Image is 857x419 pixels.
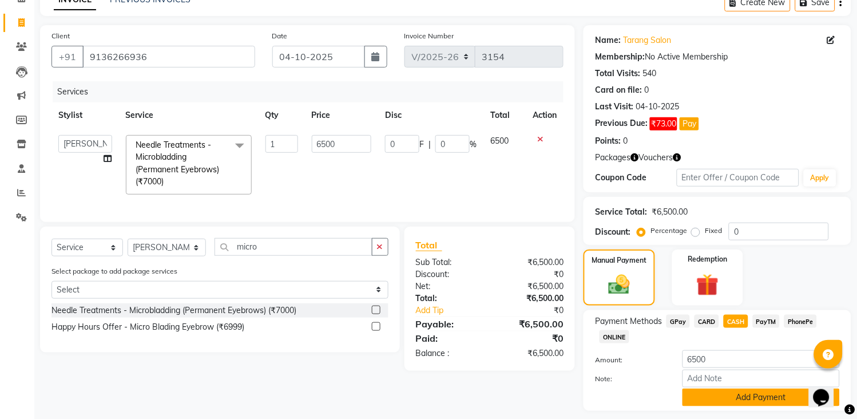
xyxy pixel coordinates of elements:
[470,139,477,151] span: %
[677,169,799,187] input: Enter Offer / Coupon Code
[600,330,629,343] span: ONLINE
[407,268,490,280] div: Discount:
[595,152,630,164] span: Packages
[595,117,648,131] div: Previous Due:
[595,34,621,46] div: Name:
[650,226,687,236] label: Percentage
[53,81,572,102] div: Services
[623,135,628,147] div: 0
[419,139,424,151] span: F
[595,84,642,96] div: Card on file:
[407,331,490,345] div: Paid:
[636,101,679,113] div: 04-10-2025
[695,315,719,328] span: CARD
[595,226,630,238] div: Discount:
[666,315,690,328] span: GPay
[644,84,649,96] div: 0
[305,102,379,128] th: Price
[407,292,490,305] div: Total:
[642,68,656,80] div: 540
[407,256,490,268] div: Sub Total:
[136,140,220,187] span: Needle Treatments - Microbladding (Permanent Eyebrows) (₹7000)
[272,31,288,41] label: Date
[809,373,846,408] iframe: chat widget
[724,315,748,328] span: CASH
[602,272,636,297] img: _cash.svg
[407,347,490,359] div: Balance :
[586,355,674,365] label: Amount:
[784,315,817,328] span: PhonePe
[638,152,673,164] span: Vouchers
[215,238,372,256] input: Search or Scan
[490,347,572,359] div: ₹6,500.00
[688,254,727,264] label: Redemption
[259,102,305,128] th: Qty
[490,268,572,280] div: ₹0
[650,117,677,131] span: ₹73.00
[407,317,490,331] div: Payable:
[490,280,572,292] div: ₹6,500.00
[404,31,454,41] label: Invoice Number
[683,350,840,368] input: Amount
[428,139,431,151] span: |
[51,31,70,41] label: Client
[586,374,674,384] label: Note:
[82,46,255,68] input: Search by Name/Mobile/Email/Code
[705,226,722,236] label: Fixed
[592,255,647,266] label: Manual Payment
[416,239,442,251] span: Total
[683,370,840,388] input: Add Note
[483,102,526,128] th: Total
[407,305,503,317] a: Add Tip
[490,292,572,305] div: ₹6,500.00
[595,206,647,218] div: Service Total:
[753,315,780,328] span: PayTM
[652,206,688,218] div: ₹6,500.00
[51,305,296,317] div: Needle Treatments - Microbladding (Permanent Eyebrows) (₹7000)
[490,256,572,268] div: ₹6,500.00
[164,176,169,187] a: x
[407,280,490,292] div: Net:
[683,389,840,406] button: Add Payment
[595,135,621,147] div: Points:
[119,102,259,128] th: Service
[51,321,244,333] div: Happy Hours Offer - Micro Blading Eyebrow (₹6999)
[526,102,564,128] th: Action
[595,315,662,327] span: Payment Methods
[490,136,509,146] span: 6500
[595,172,677,184] div: Coupon Code
[503,305,572,317] div: ₹0
[623,34,671,46] a: Tarang Salon
[595,68,640,80] div: Total Visits:
[490,331,572,345] div: ₹0
[804,169,836,187] button: Apply
[595,101,633,113] div: Last Visit:
[490,317,572,331] div: ₹6,500.00
[689,271,725,299] img: _gift.svg
[51,46,84,68] button: +91
[595,51,645,63] div: Membership:
[680,117,699,131] button: Pay
[51,266,177,276] label: Select package to add package services
[51,102,119,128] th: Stylist
[378,102,483,128] th: Disc
[595,51,840,63] div: No Active Membership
